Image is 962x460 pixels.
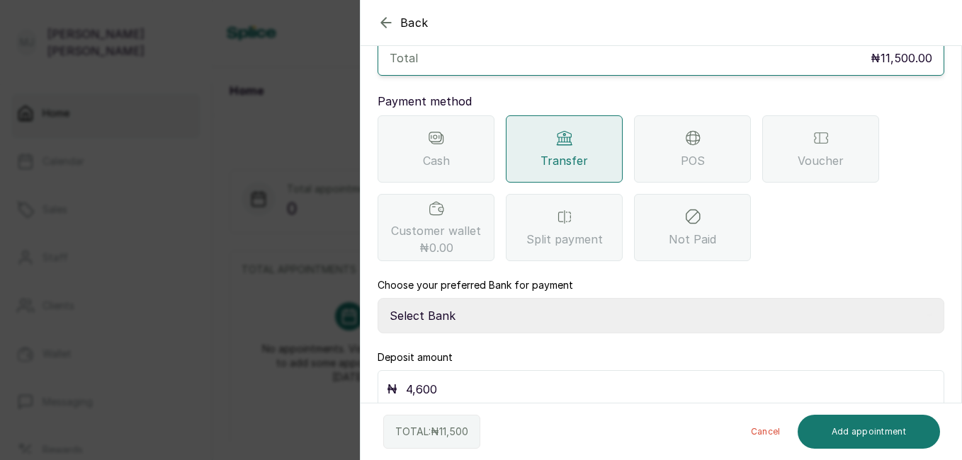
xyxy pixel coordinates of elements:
button: Back [378,14,429,31]
input: 20,000 [406,379,935,399]
span: 11,500 [439,425,468,437]
p: Payment method [378,93,944,110]
p: Total [390,50,418,67]
p: TOTAL: ₦ [395,425,468,439]
button: Cancel [740,415,792,449]
span: Not Paid [669,231,716,248]
span: Voucher [798,152,844,169]
p: ₦ [387,379,397,399]
span: POS [681,152,705,169]
p: ₦11,500.00 [871,50,932,67]
button: Add appointment [798,415,941,449]
span: Back [400,14,429,31]
label: Deposit amount [378,350,453,364]
label: Choose your preferred Bank for payment [378,278,573,292]
span: ₦0.00 [419,239,453,256]
span: Transfer [541,152,588,169]
span: Customer wallet [391,222,481,256]
span: Split payment [526,231,603,248]
span: Cash [423,152,450,169]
